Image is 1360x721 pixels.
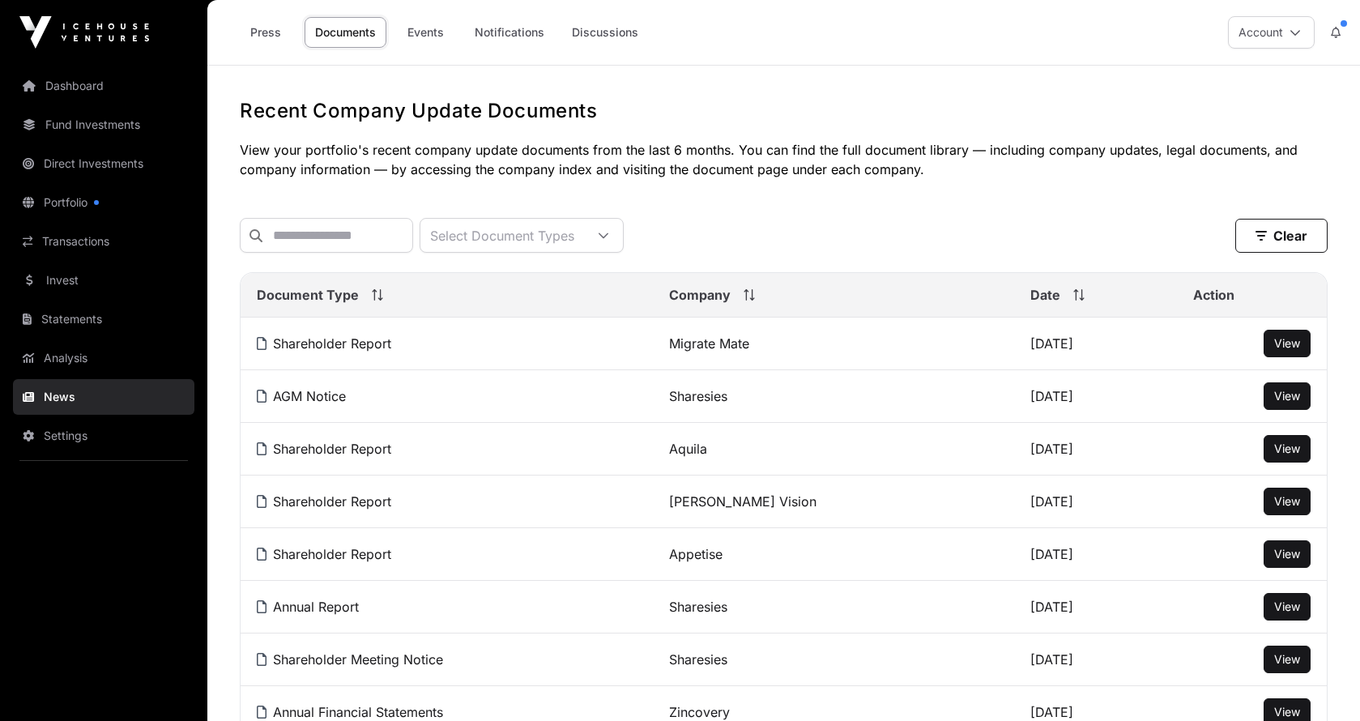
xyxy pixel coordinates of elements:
[1274,335,1300,352] a: View
[240,140,1328,179] p: View your portfolio's recent company update documents from the last 6 months. You can find the fu...
[257,704,443,720] a: Annual Financial Statements
[13,224,194,259] a: Transactions
[561,17,649,48] a: Discussions
[1264,330,1311,357] button: View
[464,17,555,48] a: Notifications
[13,340,194,376] a: Analysis
[669,651,727,668] a: Sharesies
[1274,599,1300,615] a: View
[1014,318,1178,370] td: [DATE]
[1274,652,1300,666] span: View
[1274,389,1300,403] span: View
[1264,488,1311,515] button: View
[257,388,346,404] a: AGM Notice
[13,68,194,104] a: Dashboard
[257,651,443,668] a: Shareholder Meeting Notice
[257,546,391,562] a: Shareholder Report
[1274,651,1300,668] a: View
[1274,705,1300,719] span: View
[257,599,359,615] a: Annual Report
[1274,441,1300,457] a: View
[1014,423,1178,476] td: [DATE]
[1264,593,1311,621] button: View
[1014,476,1178,528] td: [DATE]
[1274,704,1300,720] a: View
[1274,546,1300,562] a: View
[257,285,359,305] span: Document Type
[1274,336,1300,350] span: View
[393,17,458,48] a: Events
[1264,382,1311,410] button: View
[1014,370,1178,423] td: [DATE]
[19,16,149,49] img: Icehouse Ventures Logo
[1274,388,1300,404] a: View
[1193,285,1234,305] span: Action
[1274,493,1300,510] a: View
[669,335,749,352] a: Migrate Mate
[1274,547,1300,561] span: View
[1264,540,1311,568] button: View
[669,388,727,404] a: Sharesies
[1030,285,1060,305] span: Date
[1228,16,1315,49] button: Account
[1264,435,1311,463] button: View
[257,493,391,510] a: Shareholder Report
[1274,442,1300,455] span: View
[1235,219,1328,253] button: Clear
[669,285,731,305] span: Company
[669,599,727,615] a: Sharesies
[1274,599,1300,613] span: View
[1274,494,1300,508] span: View
[13,107,194,143] a: Fund Investments
[13,301,194,337] a: Statements
[13,146,194,181] a: Direct Investments
[257,441,391,457] a: Shareholder Report
[669,493,816,510] a: [PERSON_NAME] Vision
[669,441,707,457] a: Aquila
[13,185,194,220] a: Portfolio
[13,418,194,454] a: Settings
[257,335,391,352] a: Shareholder Report
[669,546,723,562] a: Appetise
[1014,528,1178,581] td: [DATE]
[13,262,194,298] a: Invest
[1014,581,1178,634] td: [DATE]
[305,17,386,48] a: Documents
[669,704,730,720] a: Zincovery
[1014,634,1178,686] td: [DATE]
[1264,646,1311,673] button: View
[13,379,194,415] a: News
[240,98,1328,124] h1: Recent Company Update Documents
[233,17,298,48] a: Press
[420,219,584,252] div: Select Document Types
[1279,643,1360,721] iframe: Chat Widget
